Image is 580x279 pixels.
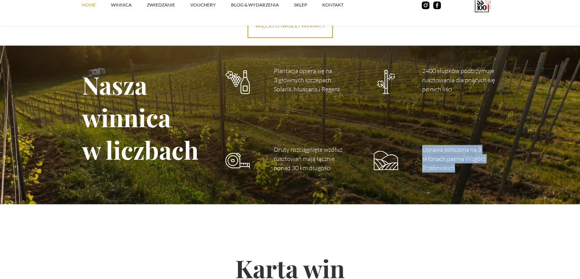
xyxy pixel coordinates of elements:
p: Plantacja opiera się na 3 głównych szczepach: Solaris, Muscaris i Regent [274,66,350,94]
p: 2400 słupków podtrzymuje rusztowania dla pnących się po nich liści [422,66,498,94]
p: Uprawa położona na 3 skłonach pasma Wzgórz Trzebnickich [422,145,498,172]
h1: Nasza winnica w liczbach [82,45,202,189]
a: więcej o naszej winnicy [247,14,333,38]
p: Druty rozciągnięte wzdłuż rusztowań mają łącznie ponad 30 km długości [274,145,350,172]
